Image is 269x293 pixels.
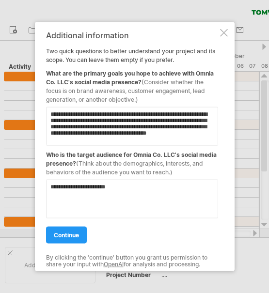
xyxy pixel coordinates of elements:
div: By clicking the 'continue' button you grant us permission to share your input with for analysis a... [46,254,218,268]
div: Who is the target audience for Omnia Co. LLC's social media presence? [46,145,218,176]
div: What are the primary goals you hope to achieve with Omnia Co. LLC's social media presence? [46,64,218,104]
div: Additional information [46,31,218,39]
div: Two quick questions to better understand your project and its scope. You can leave them empty if ... [46,31,218,262]
span: continue [54,231,79,238]
a: OpenAI [104,261,124,268]
span: (Think about the demographics, interests, and behaviors of the audience you want to reach.) [46,159,203,175]
a: continue [46,226,87,243]
span: (Consider whether the focus is on brand awareness, customer engagement, lead generation, or anoth... [46,78,205,103]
